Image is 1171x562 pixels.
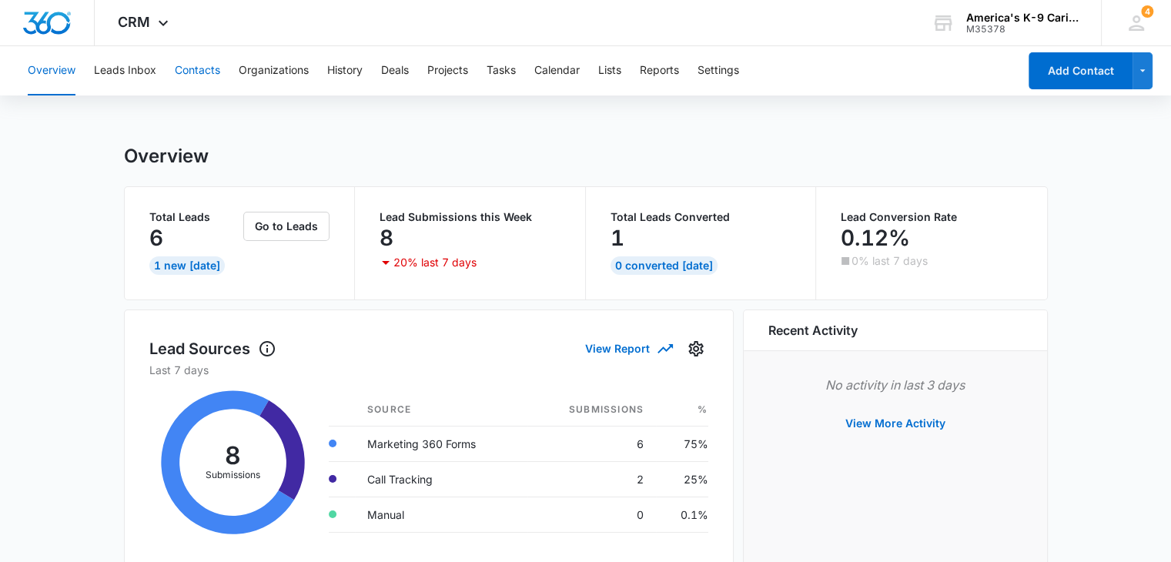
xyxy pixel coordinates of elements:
[585,335,671,362] button: View Report
[243,219,330,232] a: Go to Leads
[327,46,363,95] button: History
[830,405,961,442] button: View More Activity
[1141,5,1153,18] div: notifications count
[28,46,75,95] button: Overview
[656,426,708,461] td: 75%
[611,226,624,250] p: 1
[698,46,739,95] button: Settings
[393,257,477,268] p: 20% last 7 days
[684,336,708,361] button: Settings
[966,24,1079,35] div: account id
[149,212,241,222] p: Total Leads
[598,46,621,95] button: Lists
[656,393,708,427] th: %
[381,46,409,95] button: Deals
[768,376,1022,394] p: No activity in last 3 days
[527,461,656,497] td: 2
[124,145,209,168] h1: Overview
[380,226,393,250] p: 8
[851,256,928,266] p: 0% last 7 days
[841,212,1022,222] p: Lead Conversion Rate
[355,497,527,532] td: Manual
[527,426,656,461] td: 6
[527,497,656,532] td: 0
[149,226,163,250] p: 6
[149,362,708,378] p: Last 7 days
[611,256,718,275] div: 0 Converted [DATE]
[175,46,220,95] button: Contacts
[640,46,679,95] button: Reports
[355,393,527,427] th: Source
[966,12,1079,24] div: account name
[534,46,580,95] button: Calendar
[768,321,858,340] h6: Recent Activity
[239,46,309,95] button: Organizations
[656,497,708,532] td: 0.1%
[611,212,791,222] p: Total Leads Converted
[149,337,276,360] h1: Lead Sources
[841,226,910,250] p: 0.12%
[1141,5,1153,18] span: 4
[1029,52,1133,89] button: Add Contact
[94,46,156,95] button: Leads Inbox
[527,393,656,427] th: Submissions
[355,426,527,461] td: Marketing 360 Forms
[149,256,225,275] div: 1 New [DATE]
[118,14,150,30] span: CRM
[427,46,468,95] button: Projects
[355,461,527,497] td: Call Tracking
[656,461,708,497] td: 25%
[487,46,516,95] button: Tasks
[243,212,330,241] button: Go to Leads
[380,212,560,222] p: Lead Submissions this Week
